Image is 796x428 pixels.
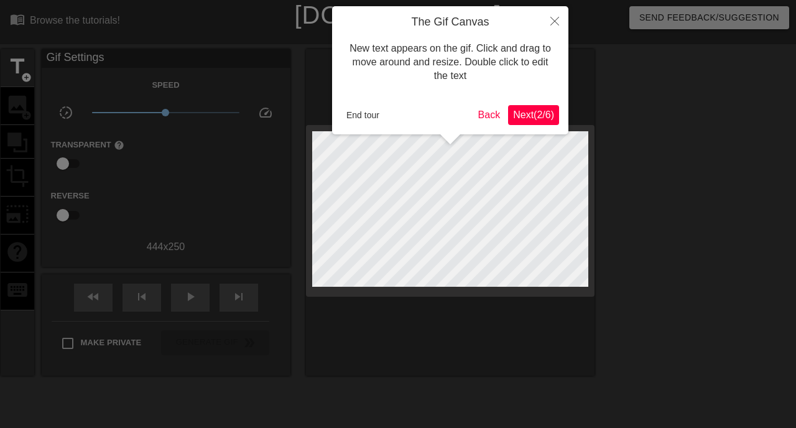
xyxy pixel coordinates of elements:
span: Next ( 2 / 6 ) [513,109,554,120]
div: New text appears on the gif. Click and drag to move around and resize. Double click to edit the text [341,29,559,96]
button: End tour [341,106,384,124]
button: Back [473,105,506,125]
h4: The Gif Canvas [341,16,559,29]
button: Close [541,6,568,35]
button: Next [508,105,559,125]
